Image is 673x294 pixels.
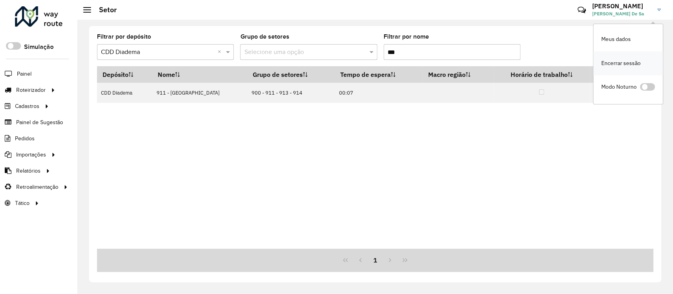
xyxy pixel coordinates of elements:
th: Grupo de setores [247,66,335,83]
button: 1 [368,253,383,268]
span: [PERSON_NAME] De Sa [592,10,651,17]
span: Relatórios [16,167,41,175]
h3: [PERSON_NAME] [592,2,651,10]
a: Meus dados [593,27,663,51]
span: Painel de Sugestão [16,118,63,127]
span: Importações [16,151,46,159]
span: Painel [17,70,32,78]
label: Filtrar por depósito [97,32,151,41]
span: Tático [15,199,30,207]
a: Contato Rápido [573,2,590,19]
td: 00:07 [335,83,423,103]
th: Depósito [97,66,152,83]
th: Ações [590,66,637,83]
span: Roteirizador [16,86,46,94]
label: Simulação [24,42,54,52]
h2: Setor [91,6,117,14]
span: Pedidos [15,134,35,143]
span: Retroalimentação [16,183,58,191]
th: Macro região [423,66,493,83]
th: Horário de trabalho [493,66,590,83]
label: Filtrar por nome [384,32,429,41]
span: Clear all [217,47,224,57]
label: Grupo de setores [240,32,289,41]
td: 900 - 911 - 913 - 914 [247,83,335,103]
td: CDD Diadema [97,83,152,103]
th: Tempo de espera [335,66,423,83]
a: Encerrar sessão [593,51,663,75]
td: 911 - [GEOGRAPHIC_DATA] [152,83,247,103]
span: Cadastros [15,102,39,110]
span: Modo Noturno [601,83,637,91]
th: Nome [152,66,247,83]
